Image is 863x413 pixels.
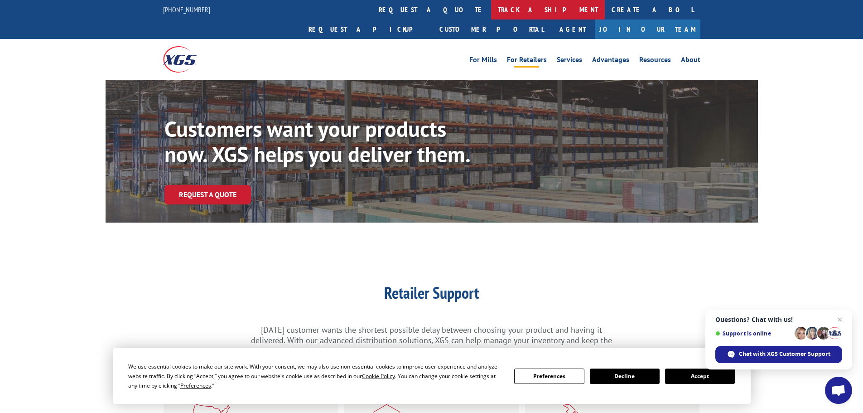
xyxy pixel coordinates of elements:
[665,369,735,384] button: Accept
[163,5,210,14] a: [PHONE_NUMBER]
[251,325,613,357] p: [DATE] customer wants the shortest possible delay between choosing your product and having it del...
[715,316,842,323] span: Questions? Chat with us!
[164,185,251,204] a: Request a Quote
[507,56,547,66] a: For Retailers
[550,19,595,39] a: Agent
[639,56,671,66] a: Resources
[825,377,852,404] a: Open chat
[113,348,751,404] div: Cookie Consent Prompt
[251,285,613,306] h1: Retailer Support
[514,369,584,384] button: Preferences
[164,116,489,167] p: Customers want your products now. XGS helps you deliver them.
[128,362,503,390] div: We use essential cookies to make our site work. With your consent, we may also use non-essential ...
[433,19,550,39] a: Customer Portal
[715,330,791,337] span: Support is online
[715,346,842,363] span: Chat with XGS Customer Support
[362,372,395,380] span: Cookie Policy
[180,382,211,389] span: Preferences
[557,56,582,66] a: Services
[590,369,660,384] button: Decline
[592,56,629,66] a: Advantages
[302,19,433,39] a: Request a pickup
[469,56,497,66] a: For Mills
[595,19,700,39] a: Join Our Team
[681,56,700,66] a: About
[739,350,830,358] span: Chat with XGS Customer Support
